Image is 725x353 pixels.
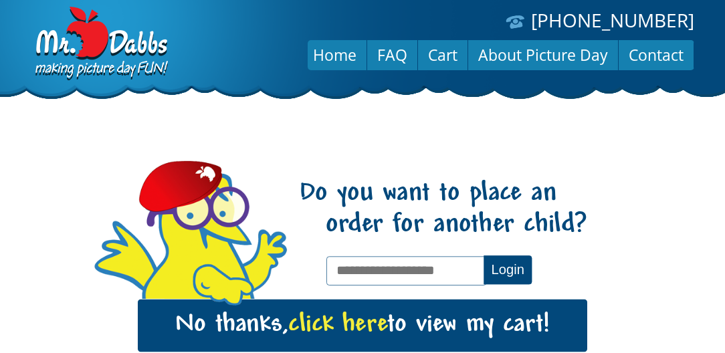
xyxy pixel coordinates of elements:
a: Cart [418,39,468,71]
button: Login [484,255,532,284]
h1: Do you want to place an [298,179,587,241]
img: hello [192,264,255,306]
a: [PHONE_NUMBER] [531,7,694,33]
img: Dabbs Company [31,7,170,82]
span: order for another child? [300,210,587,241]
a: Home [303,39,367,71]
a: No thanks,click hereto view my cart! [138,300,587,352]
a: Contact [619,39,694,71]
a: FAQ [367,39,417,71]
a: About Picture Day [468,39,618,71]
span: click here [288,312,387,339]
